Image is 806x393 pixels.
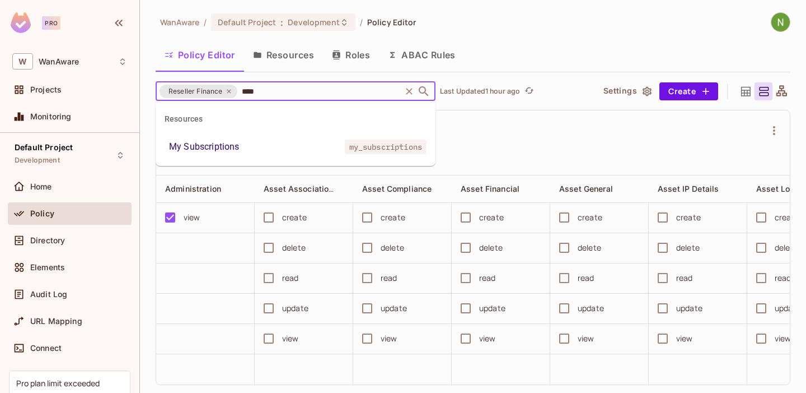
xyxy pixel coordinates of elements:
div: view [578,332,594,345]
span: Asset Compliance [362,184,432,193]
div: update [676,302,702,315]
span: This is Reseller Finance User [167,149,765,161]
button: Settings [599,82,655,100]
div: read [676,272,693,284]
div: read [479,272,496,284]
div: Pro [42,16,60,30]
span: Asset Financial [461,184,519,193]
div: view [381,332,397,345]
div: delete [578,242,601,254]
span: Monitoring [30,112,72,121]
div: read [282,272,299,284]
span: Policy [30,209,54,218]
button: Resources [244,41,323,69]
div: update [578,302,604,315]
img: SReyMgAAAABJRU5ErkJggg== [11,12,31,33]
div: Reseller Finance [160,85,237,98]
div: Pro plan limit exceeded [16,378,100,389]
span: Asset General [559,184,613,193]
li: / [204,17,207,27]
div: view [282,332,299,345]
div: update [479,302,505,315]
div: create [676,211,701,224]
span: Development [15,156,60,165]
div: delete [381,242,404,254]
div: read [775,272,791,284]
div: update [381,302,407,315]
div: create [381,211,405,224]
div: read [381,272,397,284]
div: view [775,332,791,345]
div: My Subscriptions [169,140,239,154]
div: view [184,211,200,224]
span: Development [288,17,339,27]
div: delete [479,242,503,254]
span: : [280,18,284,27]
span: Default Project [15,143,73,152]
span: Audit Log [30,290,67,299]
div: create [282,211,307,224]
img: Navanath Jadhav [771,13,790,31]
span: Elements [30,263,65,272]
li: / [360,17,363,27]
span: URL Mapping [30,317,82,326]
span: Policy Editor [367,17,416,27]
button: Policy Editor [156,41,244,69]
span: my_subscriptions [345,140,427,154]
div: delete [775,242,798,254]
button: Roles [323,41,379,69]
span: Asset IP Details [658,184,719,193]
span: Projects [30,85,62,94]
span: Default Project [218,17,276,27]
div: create [479,211,504,224]
button: refresh [522,85,536,98]
span: Directory [30,236,65,245]
span: W [12,53,33,70]
button: ABAC Rules [379,41,465,69]
div: view [676,332,693,345]
div: create [775,211,799,224]
span: Click to refresh data [520,85,536,98]
span: Workspace: WanAware [39,57,79,66]
div: update [282,302,308,315]
span: Administration [165,184,221,193]
span: Connect [30,344,62,353]
div: create [578,211,602,224]
span: Asset Associations [264,183,338,194]
div: view [479,332,496,345]
div: Resources [156,105,435,132]
button: Close [416,84,432,99]
p: Last Updated 1 hour ago [440,87,520,96]
span: Home [30,182,52,191]
span: the active workspace [160,17,199,27]
span: Reseller Finance [162,86,229,97]
button: Clear [401,84,417,99]
div: delete [282,242,306,254]
button: Create [659,82,718,100]
div: delete [676,242,700,254]
span: refresh [524,86,534,97]
div: update [775,302,801,315]
div: read [578,272,594,284]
